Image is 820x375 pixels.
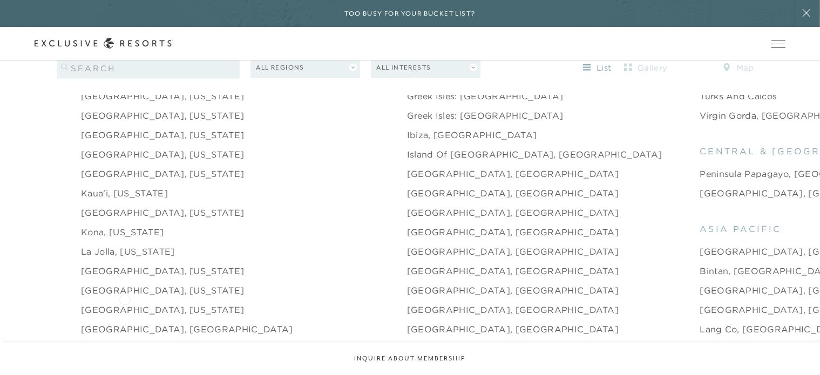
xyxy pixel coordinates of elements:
[407,148,662,161] a: Island of [GEOGRAPHIC_DATA], [GEOGRAPHIC_DATA]
[700,222,781,235] span: asia pacific
[809,364,820,375] iframe: Qualified Messenger
[714,59,763,76] button: map
[57,57,240,78] input: search
[621,59,670,76] button: gallery
[407,342,619,355] a: [GEOGRAPHIC_DATA], [GEOGRAPHIC_DATA]
[371,57,480,78] button: All Interests
[81,109,244,122] a: [GEOGRAPHIC_DATA], [US_STATE]
[407,187,619,200] a: [GEOGRAPHIC_DATA], [GEOGRAPHIC_DATA]
[81,245,174,258] a: La Jolla, [US_STATE]
[81,187,168,200] a: Kaua'i, [US_STATE]
[81,167,244,180] a: [GEOGRAPHIC_DATA], [US_STATE]
[81,90,244,103] a: [GEOGRAPHIC_DATA], [US_STATE]
[81,264,244,277] a: [GEOGRAPHIC_DATA], [US_STATE]
[81,148,244,161] a: [GEOGRAPHIC_DATA], [US_STATE]
[573,59,621,76] button: list
[407,245,619,258] a: [GEOGRAPHIC_DATA], [GEOGRAPHIC_DATA]
[81,206,244,219] a: [GEOGRAPHIC_DATA], [US_STATE]
[407,109,564,122] a: Greek Isles: [GEOGRAPHIC_DATA]
[407,206,619,219] a: [GEOGRAPHIC_DATA], [GEOGRAPHIC_DATA]
[407,90,564,103] a: Greek Isles: [GEOGRAPHIC_DATA]
[407,323,619,336] a: [GEOGRAPHIC_DATA], [GEOGRAPHIC_DATA]
[771,40,785,47] button: Open navigation
[407,226,619,238] a: [GEOGRAPHIC_DATA], [GEOGRAPHIC_DATA]
[81,342,244,355] a: [GEOGRAPHIC_DATA], [US_STATE]
[407,264,619,277] a: [GEOGRAPHIC_DATA], [GEOGRAPHIC_DATA]
[407,284,619,297] a: [GEOGRAPHIC_DATA], [GEOGRAPHIC_DATA]
[700,90,777,103] a: Turks and Caicos
[81,128,244,141] a: [GEOGRAPHIC_DATA], [US_STATE]
[407,303,619,316] a: [GEOGRAPHIC_DATA], [GEOGRAPHIC_DATA]
[81,226,164,238] a: Kona, [US_STATE]
[345,9,476,19] h6: Too busy for your bucket list?
[81,303,244,316] a: [GEOGRAPHIC_DATA], [US_STATE]
[407,167,619,180] a: [GEOGRAPHIC_DATA], [GEOGRAPHIC_DATA]
[81,284,244,297] a: [GEOGRAPHIC_DATA], [US_STATE]
[81,323,293,336] a: [GEOGRAPHIC_DATA], [GEOGRAPHIC_DATA]
[407,128,537,141] a: Ibiza, [GEOGRAPHIC_DATA]
[250,57,360,78] button: All Regions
